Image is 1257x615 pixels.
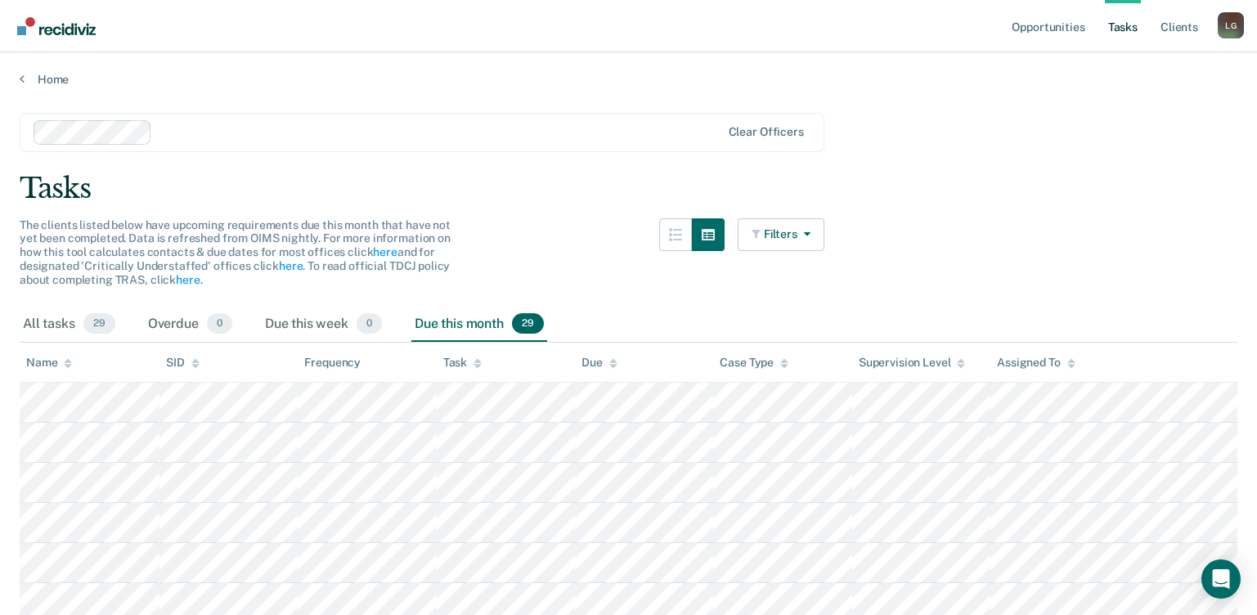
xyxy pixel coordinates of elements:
div: Due [581,356,617,370]
div: Overdue0 [145,307,236,343]
div: Assigned To [997,356,1075,370]
button: Profile dropdown button [1218,12,1244,38]
div: SID [166,356,200,370]
button: Filters [738,218,824,251]
a: Home [20,72,1237,87]
span: 29 [83,313,115,334]
span: 29 [512,313,544,334]
div: All tasks29 [20,307,119,343]
div: Tasks [20,172,1237,205]
a: here [176,273,200,286]
div: Supervision Level [859,356,966,370]
div: Open Intercom Messenger [1201,559,1241,599]
span: 0 [207,313,232,334]
img: Recidiviz [17,17,96,35]
a: here [279,259,303,272]
div: Due this week0 [262,307,385,343]
div: Task [443,356,482,370]
div: Case Type [720,356,788,370]
span: 0 [357,313,382,334]
div: Due this month29 [411,307,547,343]
div: L G [1218,12,1244,38]
a: here [373,245,397,258]
span: The clients listed below have upcoming requirements due this month that have not yet been complet... [20,218,451,286]
div: Frequency [304,356,361,370]
div: Name [26,356,72,370]
div: Clear officers [729,125,804,139]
